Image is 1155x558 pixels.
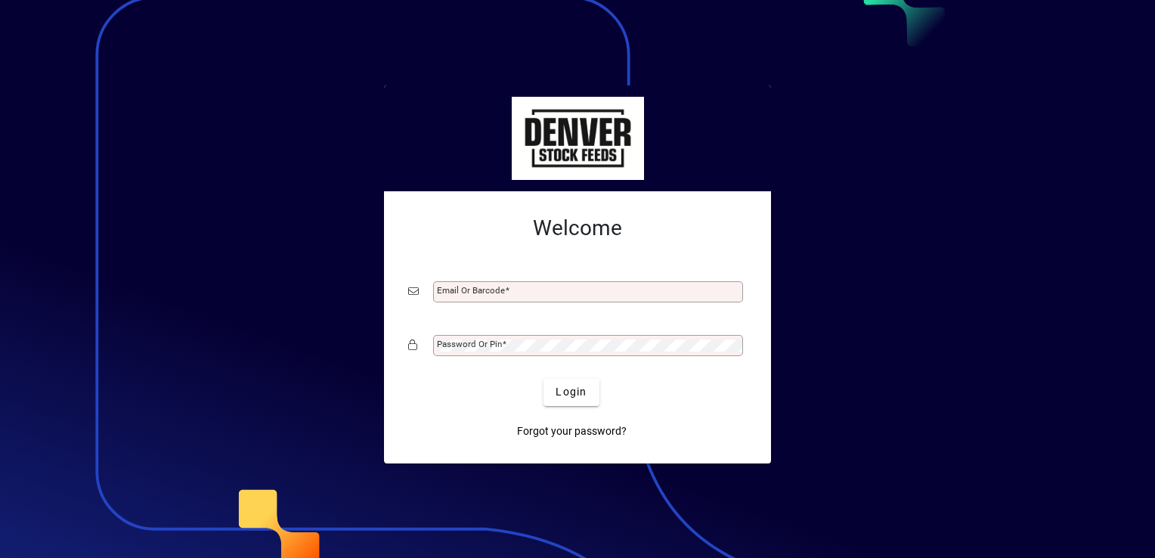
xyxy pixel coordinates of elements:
[437,339,502,349] mat-label: Password or Pin
[517,423,627,439] span: Forgot your password?
[556,384,587,400] span: Login
[543,379,599,406] button: Login
[408,215,747,241] h2: Welcome
[437,285,505,296] mat-label: Email or Barcode
[511,418,633,445] a: Forgot your password?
